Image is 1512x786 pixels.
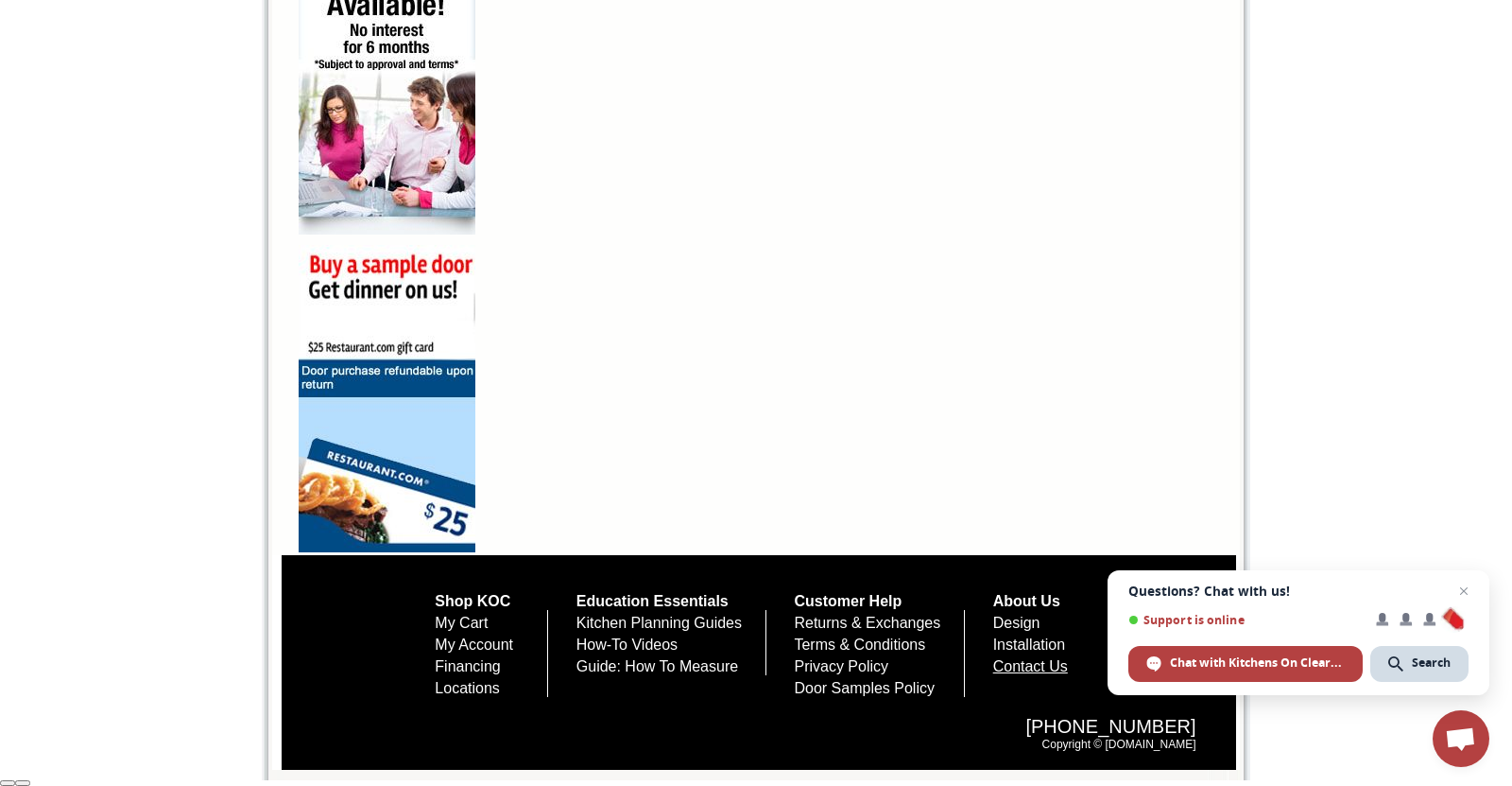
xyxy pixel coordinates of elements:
[1128,646,1363,682] span: Chat with Kitchens On Clearance
[435,637,513,653] a: My Account
[993,658,1068,674] a: Contact Us
[576,615,742,631] a: Kitchen Planning Guides
[993,615,1040,631] a: Design
[435,593,510,609] a: Shop KOC
[1433,710,1489,767] a: Open chat
[576,593,729,609] a: Education Essentials
[1370,646,1469,682] span: Search
[1412,655,1451,672] span: Search
[1128,584,1469,599] span: Questions? Chat with us!
[1128,613,1363,627] span: Support is online
[435,615,488,631] a: My Cart
[346,716,1196,738] span: [PHONE_NUMBER]
[327,697,1215,770] div: Copyright © [DOMAIN_NAME]
[794,593,965,610] h5: Customer Help
[435,680,500,696] a: Locations
[576,637,678,653] a: How-To Videos
[993,637,1066,653] a: Installation
[794,637,925,653] a: Terms & Conditions
[1170,655,1345,672] span: Chat with Kitchens On Clearance
[794,615,940,631] a: Returns & Exchanges
[993,593,1060,609] a: About Us
[794,680,935,696] a: Door Samples Policy
[576,658,738,674] a: Guide: How To Measure
[435,658,500,674] a: Financing
[794,658,888,674] a: Privacy Policy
